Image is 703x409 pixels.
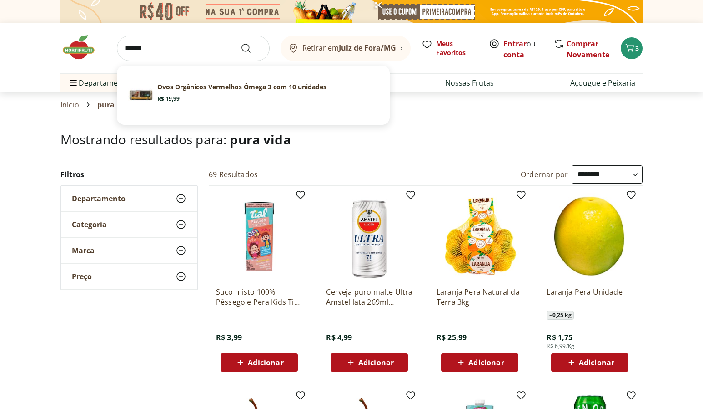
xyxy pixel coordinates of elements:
[61,264,197,289] button: Preço
[326,287,412,307] a: Cerveja puro malte Ultra Amstel lata 269ml gelada
[221,353,298,372] button: Adicionar
[128,82,154,108] img: Principal
[621,37,643,59] button: Carrinho
[521,169,568,179] label: Ordernar por
[216,193,302,280] img: Suco misto 100% Pêssego e Pera Kids Tial 200ml
[302,44,396,52] span: Retirar em
[60,132,643,147] h1: Mostrando resultados para:
[503,39,527,49] a: Entrar
[547,332,572,343] span: R$ 1,75
[125,79,382,112] a: PrincipalOvos Orgânicos Vermelhos Ômega 3 com 10 unidadesR$ 19,99
[437,287,523,307] a: Laranja Pera Natural da Terra 3kg
[436,39,478,57] span: Meus Favoritos
[547,287,633,307] a: Laranja Pera Unidade
[117,36,270,61] input: search
[60,34,106,61] img: Hortifruti
[547,193,633,280] img: Laranja Pera Unidade
[157,82,326,92] p: Ovos Orgânicos Vermelhos Ômega 3 com 10 unidades
[579,359,614,366] span: Adicionar
[331,353,408,372] button: Adicionar
[248,359,283,366] span: Adicionar
[241,43,262,54] button: Submit Search
[358,359,394,366] span: Adicionar
[326,193,412,280] img: Cerveja puro malte Ultra Amstel lata 269ml gelada
[445,77,494,88] a: Nossas Frutas
[567,39,609,60] a: Comprar Novamente
[61,186,197,211] button: Departamento
[441,353,518,372] button: Adicionar
[547,311,573,320] span: ~ 0,25 kg
[216,332,242,343] span: R$ 3,99
[551,353,628,372] button: Adicionar
[157,95,180,102] span: R$ 19,99
[230,131,291,148] span: pura vida
[72,272,92,281] span: Preço
[68,72,133,94] span: Departamentos
[437,193,523,280] img: Laranja Pera Natural da Terra 3kg
[61,212,197,237] button: Categoria
[339,43,396,53] b: Juiz de Fora/MG
[503,39,553,60] a: Criar conta
[97,101,132,109] span: pura vida
[60,101,79,109] a: Início
[547,343,574,350] span: R$ 6,99/Kg
[216,287,302,307] a: Suco misto 100% Pêssego e Pera Kids Tial 200ml
[437,332,467,343] span: R$ 25,99
[61,238,197,263] button: Marca
[503,38,544,60] span: ou
[281,36,411,61] button: Retirar emJuiz de Fora/MG
[635,44,639,52] span: 3
[468,359,504,366] span: Adicionar
[72,220,107,229] span: Categoria
[60,165,198,184] h2: Filtros
[326,332,352,343] span: R$ 4,99
[68,72,79,94] button: Menu
[72,194,126,203] span: Departamento
[570,77,635,88] a: Açougue e Peixaria
[422,39,478,57] a: Meus Favoritos
[72,246,95,255] span: Marca
[209,169,258,179] h2: 69 Resultados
